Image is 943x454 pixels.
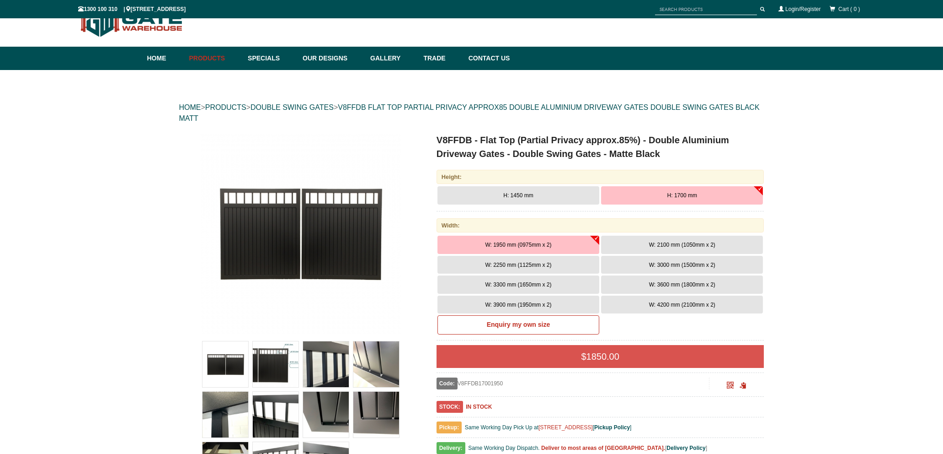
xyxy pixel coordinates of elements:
[838,6,860,12] span: Cart ( 0 )
[727,383,734,389] a: Click to enlarge and scan to share.
[353,341,399,387] img: V8FFDB - Flat Top (Partial Privacy approx.85%) - Double Aluminium Driveway Gates - Double Swing G...
[437,218,764,232] div: Width:
[419,47,464,70] a: Trade
[601,276,763,294] button: W: 3600 mm (1800mm x 2)
[465,424,632,431] span: Same Working Day Pick Up at [ ]
[485,281,551,288] span: W: 3300 mm (1650mm x 2)
[179,103,201,111] a: HOME
[667,192,697,199] span: H: 1700 mm
[594,424,630,431] a: Pickup Policy
[200,133,401,335] img: V8FFDB - Flat Top (Partial Privacy approx.85%) - Double Aluminium Driveway Gates - Double Swing G...
[437,170,764,184] div: Height:
[179,93,764,133] div: > > >
[464,47,510,70] a: Contact Us
[740,382,746,389] span: Click to copy the URL
[303,392,349,438] img: V8FFDB - Flat Top (Partial Privacy approx.85%) - Double Aluminium Driveway Gates - Double Swing G...
[437,276,599,294] button: W: 3300 mm (1650mm x 2)
[437,345,764,368] div: $
[253,392,298,438] img: V8FFDB - Flat Top (Partial Privacy approx.85%) - Double Aluminium Driveway Gates - Double Swing G...
[586,351,619,362] span: 1850.00
[541,445,665,451] b: Deliver to most areas of [GEOGRAPHIC_DATA].
[649,281,715,288] span: W: 3600 mm (1800mm x 2)
[601,256,763,274] button: W: 3000 mm (1500mm x 2)
[485,242,551,248] span: W: 1950 mm (0975mm x 2)
[649,262,715,268] span: W: 3000 mm (1500mm x 2)
[437,186,599,205] button: H: 1450 mm
[601,236,763,254] button: W: 2100 mm (1050mm x 2)
[437,133,764,161] h1: V8FFDB - Flat Top (Partial Privacy approx.85%) - Double Aluminium Driveway Gates - Double Swing G...
[437,236,599,254] button: W: 1950 mm (0975mm x 2)
[253,341,298,387] img: V8FFDB - Flat Top (Partial Privacy approx.85%) - Double Aluminium Driveway Gates - Double Swing G...
[437,422,462,433] span: Pickup:
[185,47,244,70] a: Products
[466,404,492,410] b: IN STOCK
[205,103,246,111] a: PRODUCTS
[655,4,757,15] input: SEARCH PRODUCTS
[538,424,593,431] a: [STREET_ADDRESS]
[202,341,248,387] img: V8FFDB - Flat Top (Partial Privacy approx.85%) - Double Aluminium Driveway Gates - Double Swing G...
[250,103,334,111] a: DOUBLE SWING GATES
[487,321,550,328] b: Enquiry my own size
[437,442,465,454] span: Delivery:
[437,315,599,335] a: Enquiry my own size
[601,296,763,314] button: W: 4200 mm (2100mm x 2)
[180,133,422,335] a: V8FFDB - Flat Top (Partial Privacy approx.85%) - Double Aluminium Driveway Gates - Double Swing G...
[353,392,399,438] img: V8FFDB - Flat Top (Partial Privacy approx.85%) - Double Aluminium Driveway Gates - Double Swing G...
[437,256,599,274] button: W: 2250 mm (1125mm x 2)
[485,262,551,268] span: W: 2250 mm (1125mm x 2)
[649,242,715,248] span: W: 2100 mm (1050mm x 2)
[468,445,540,451] span: Same Working Day Dispatch.
[147,47,185,70] a: Home
[79,6,186,12] span: 1300 100 310 | [STREET_ADDRESS]
[437,401,463,413] span: STOCK:
[437,378,458,389] span: Code:
[243,47,298,70] a: Specials
[785,6,820,12] a: Login/Register
[202,392,248,438] img: V8FFDB - Flat Top (Partial Privacy approx.85%) - Double Aluminium Driveway Gates - Double Swing G...
[760,209,943,422] iframe: LiveChat chat widget
[298,47,366,70] a: Our Designs
[485,302,551,308] span: W: 3900 mm (1950mm x 2)
[503,192,533,199] span: H: 1450 mm
[437,378,709,389] div: V8FFDB17001950
[366,47,419,70] a: Gallery
[601,186,763,205] button: H: 1700 mm
[179,103,760,122] a: V8FFDB FLAT TOP PARTIAL PRIVACY APPROX85 DOUBLE ALUMINIUM DRIVEWAY GATES DOUBLE SWING GATES BLACK...
[303,341,349,387] img: V8FFDB - Flat Top (Partial Privacy approx.85%) - Double Aluminium Driveway Gates - Double Swing G...
[666,445,705,451] a: Delivery Policy
[437,296,599,314] button: W: 3900 mm (1950mm x 2)
[649,302,715,308] span: W: 4200 mm (2100mm x 2)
